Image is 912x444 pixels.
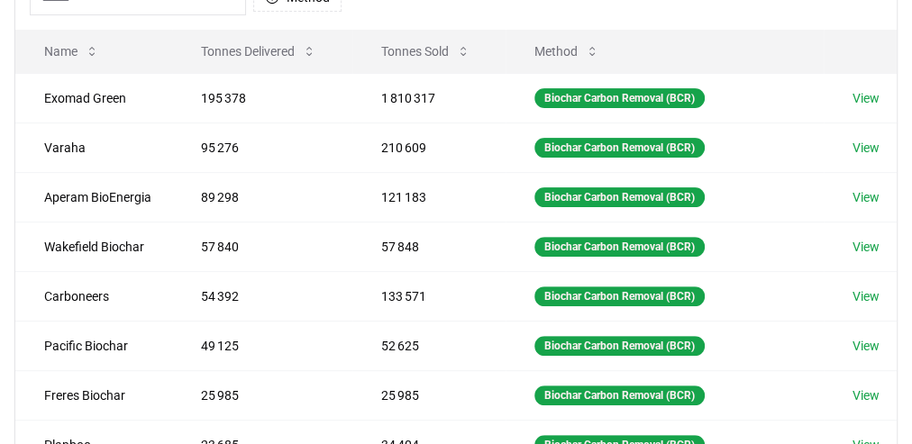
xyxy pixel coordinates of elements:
[172,122,352,172] td: 95 276
[534,336,705,356] div: Biochar Carbon Removal (BCR)
[15,321,172,370] td: Pacific Biochar
[534,88,705,108] div: Biochar Carbon Removal (BCR)
[352,321,506,370] td: 52 625
[352,172,506,222] td: 121 183
[352,73,506,122] td: 1 810 317
[15,122,172,172] td: Varaha
[534,286,705,306] div: Biochar Carbon Removal (BCR)
[367,33,485,69] button: Tonnes Sold
[187,33,331,69] button: Tonnes Delivered
[15,370,172,420] td: Freres Biochar
[352,271,506,321] td: 133 571
[15,271,172,321] td: Carboneers
[30,33,114,69] button: Name
[520,33,614,69] button: Method
[853,238,880,256] a: View
[853,337,880,355] a: View
[853,139,880,157] a: View
[172,271,352,321] td: 54 392
[534,237,705,257] div: Biochar Carbon Removal (BCR)
[15,172,172,222] td: Aperam BioEnergia
[534,385,705,405] div: Biochar Carbon Removal (BCR)
[172,172,352,222] td: 89 298
[172,321,352,370] td: 49 125
[853,89,880,107] a: View
[352,222,506,271] td: 57 848
[853,287,880,305] a: View
[172,370,352,420] td: 25 985
[853,386,880,404] a: View
[172,222,352,271] td: 57 840
[172,73,352,122] td: 195 378
[853,188,880,206] a: View
[15,222,172,271] td: Wakefield Biochar
[534,138,705,158] div: Biochar Carbon Removal (BCR)
[352,122,506,172] td: 210 609
[15,73,172,122] td: Exomad Green
[352,370,506,420] td: 25 985
[534,187,705,207] div: Biochar Carbon Removal (BCR)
